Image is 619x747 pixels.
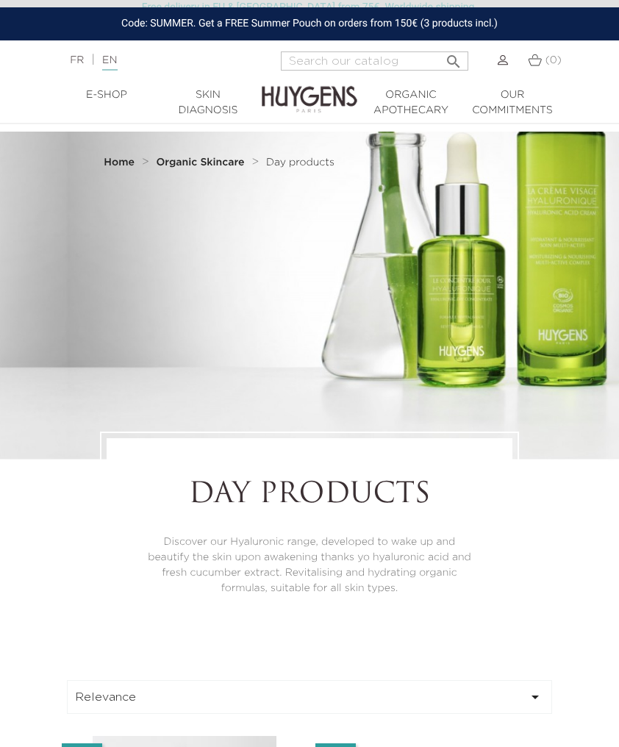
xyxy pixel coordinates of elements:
input: Search [281,51,468,71]
a: Day products [266,157,334,168]
strong: Organic Skincare [156,157,244,168]
p: Discover our Hyaluronic range, developed to wake up and beautify the skin upon awakening thanks y... [147,535,472,596]
i:  [526,688,544,706]
button:  [440,47,467,67]
strong: Home [104,157,135,168]
a: FR [70,55,84,65]
a: Organic Skincare [156,157,248,168]
div: | [62,51,247,69]
a: Organic Apothecary [360,87,462,118]
a: EN [102,55,117,71]
button: Relevance [67,680,552,714]
a: Skin Diagnosis [157,87,259,118]
a: E-Shop [56,87,157,103]
span: (0) [545,55,562,65]
a: Home [104,157,137,168]
h1: Day products [147,479,472,512]
img: Huygens [262,62,357,115]
i:  [445,49,462,66]
a: Our commitments [462,87,563,118]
